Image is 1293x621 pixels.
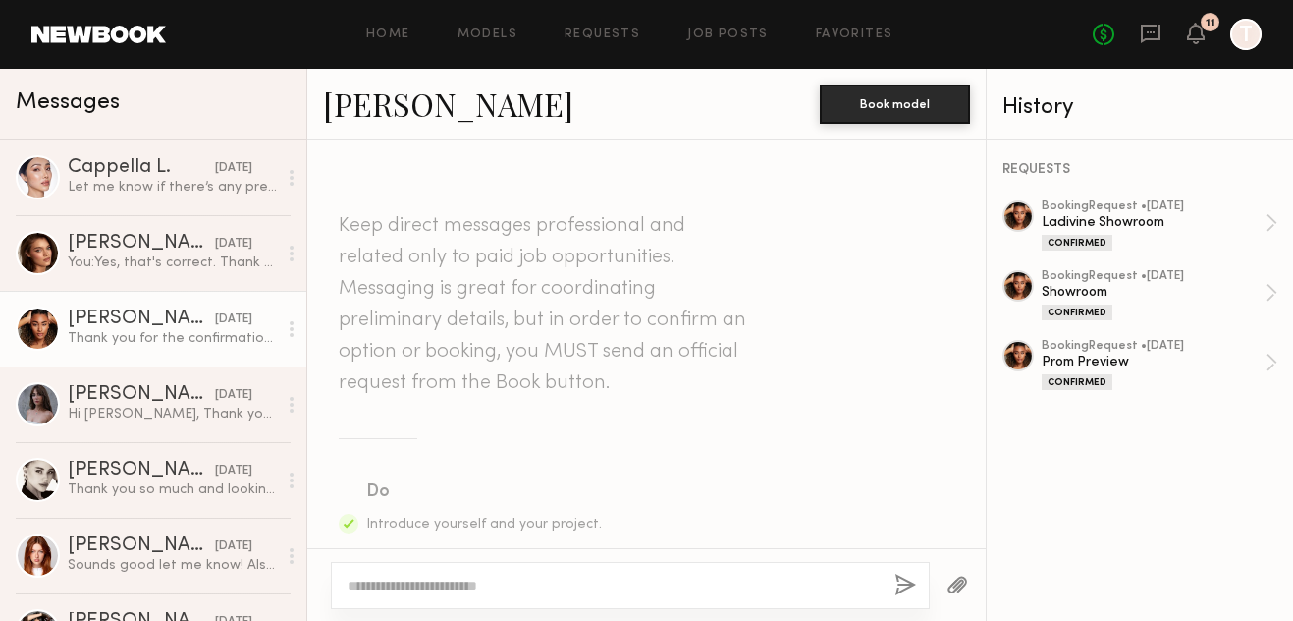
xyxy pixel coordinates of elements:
[366,518,602,531] span: Introduce yourself and your project.
[68,536,215,556] div: [PERSON_NAME]
[68,385,215,405] div: [PERSON_NAME]
[1042,213,1266,232] div: Ladivine Showroom
[68,405,277,423] div: Hi [PERSON_NAME], Thank you for reaching out. I’m available and flexible on the dates as of now d...
[366,28,410,41] a: Home
[215,462,252,480] div: [DATE]
[16,91,120,114] span: Messages
[1042,340,1277,390] a: bookingRequest •[DATE]Prom PreviewConfirmed
[68,254,277,272] div: You: Yes, that's correct. Thank you for being so on top of it! ;)
[215,310,252,329] div: [DATE]
[215,537,252,556] div: [DATE]
[816,28,893,41] a: Favorites
[820,94,970,111] a: Book model
[366,479,618,506] div: Do
[1002,163,1277,177] div: REQUESTS
[820,85,970,124] button: Book model
[1042,200,1266,213] div: booking Request • [DATE]
[339,210,751,399] header: Keep direct messages professional and related only to paid job opportunities. Messaging is great ...
[1042,283,1266,302] div: Showroom
[1042,340,1266,353] div: booking Request • [DATE]
[215,386,252,405] div: [DATE]
[1002,96,1277,119] div: History
[68,329,277,348] div: Thank you for the confirmation! I can do the 20th, 25th, and 27th :)
[1230,19,1262,50] a: T
[215,235,252,254] div: [DATE]
[565,28,640,41] a: Requests
[68,461,215,480] div: [PERSON_NAME]
[458,28,517,41] a: Models
[323,83,573,125] a: [PERSON_NAME]
[68,158,215,178] div: Cappella L.
[1042,305,1112,320] div: Confirmed
[1042,235,1112,251] div: Confirmed
[1042,353,1266,371] div: Prom Preview
[68,480,277,499] div: Thank you so much and looking forward to hearing back from you soon! [PERSON_NAME]
[1042,270,1266,283] div: booking Request • [DATE]
[215,159,252,178] div: [DATE]
[687,28,769,41] a: Job Posts
[1042,270,1277,320] a: bookingRequest •[DATE]ShowroomConfirmed
[68,310,215,329] div: [PERSON_NAME]
[68,178,277,197] div: Let me know if there’s any preparation needed. :)
[68,234,215,254] div: [PERSON_NAME]
[1206,18,1215,28] div: 11
[1042,374,1112,390] div: Confirmed
[68,556,277,575] div: Sounds good let me know! Also I might be on home for a shoot for the 5th
[1042,200,1277,251] a: bookingRequest •[DATE]Ladivine ShowroomConfirmed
